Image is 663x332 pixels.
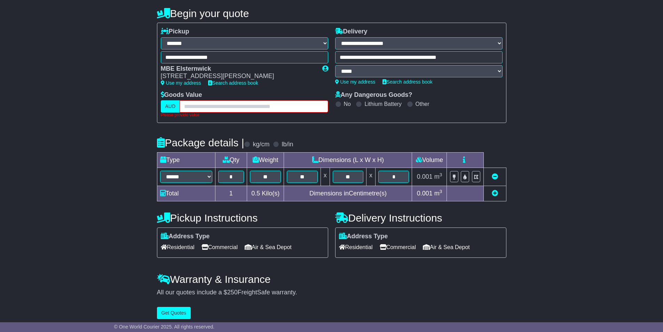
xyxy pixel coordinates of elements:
[282,141,293,148] label: lb/in
[492,190,498,197] a: Add new item
[161,242,195,253] span: Residential
[157,137,244,148] h4: Package details |
[157,273,506,285] h4: Warranty & Insurance
[253,141,269,148] label: kg/cm
[245,242,292,253] span: Air & Sea Depot
[161,91,202,99] label: Goods Value
[161,28,189,36] label: Pickup
[417,173,433,180] span: 0.001
[215,186,247,201] td: 1
[366,168,376,186] td: x
[284,152,412,168] td: Dimensions (L x W x H)
[161,113,328,117] div: Please provide value
[215,152,247,168] td: Qty
[157,289,506,296] div: All our quotes include a $ FreightSafe warranty.
[335,79,376,85] a: Use my address
[247,186,284,201] td: Kilo(s)
[335,28,368,36] label: Delivery
[434,173,442,180] span: m
[440,189,442,194] sup: 3
[251,190,260,197] span: 0.5
[227,289,238,296] span: 250
[321,168,330,186] td: x
[339,242,373,253] span: Residential
[440,172,442,177] sup: 3
[114,324,215,330] span: © One World Courier 2025. All rights reserved.
[161,233,210,240] label: Address Type
[157,186,215,201] td: Total
[344,101,351,107] label: No
[208,80,258,86] a: Search address book
[412,152,447,168] td: Volume
[157,152,215,168] td: Type
[247,152,284,168] td: Weight
[157,307,191,319] button: Get Quotes
[423,242,470,253] span: Air & Sea Depot
[492,173,498,180] a: Remove this item
[339,233,388,240] label: Address Type
[380,242,416,253] span: Commercial
[161,100,180,113] label: AUD
[284,186,412,201] td: Dimensions in Centimetre(s)
[335,91,412,99] label: Any Dangerous Goods?
[434,190,442,197] span: m
[364,101,402,107] label: Lithium Battery
[161,72,315,80] div: [STREET_ADDRESS][PERSON_NAME]
[202,242,238,253] span: Commercial
[161,65,315,73] div: MBE Elsternwick
[161,80,201,86] a: Use my address
[382,79,433,85] a: Search address book
[335,212,506,224] h4: Delivery Instructions
[157,8,506,19] h4: Begin your quote
[417,190,433,197] span: 0.001
[416,101,429,107] label: Other
[157,212,328,224] h4: Pickup Instructions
